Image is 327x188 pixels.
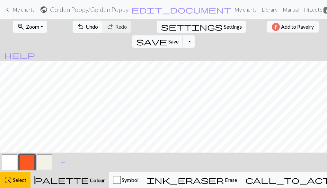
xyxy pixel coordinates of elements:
[224,177,237,183] span: Erase
[89,177,105,183] span: Colour
[50,6,128,13] h2: Golden Poppy / Golden Poppy
[143,172,241,188] button: Erase
[17,22,25,31] span: zoom_in
[4,175,12,184] span: highlight_alt
[77,22,84,31] span: undo
[232,3,259,16] a: My charts
[26,23,39,30] span: Zoom
[13,21,47,33] button: Zoom
[259,3,280,16] a: Library
[86,23,98,30] span: Undo
[161,23,223,31] i: Settings
[4,4,35,15] a: My charts
[224,23,242,31] span: Settings
[267,21,319,33] button: Add to Ravelry
[157,21,246,33] button: SettingsSettings
[272,23,280,31] img: Ravelry
[132,35,183,48] button: Save
[109,172,143,188] button: Symbol
[131,5,232,14] span: edit_document
[136,37,167,46] span: save
[281,23,314,31] span: Add to Ravelry
[13,6,35,13] span: My charts
[35,175,89,184] span: palette
[12,177,26,183] span: Select
[168,38,179,44] span: Save
[121,177,138,183] span: Symbol
[4,5,12,14] span: keyboard_arrow_left
[161,22,223,31] span: settings
[73,21,102,33] button: Undo
[280,3,301,16] a: Manual
[59,158,67,167] span: add
[40,5,48,14] span: public
[147,175,224,184] span: ink_eraser
[31,172,109,188] button: Colour
[4,51,35,60] span: help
